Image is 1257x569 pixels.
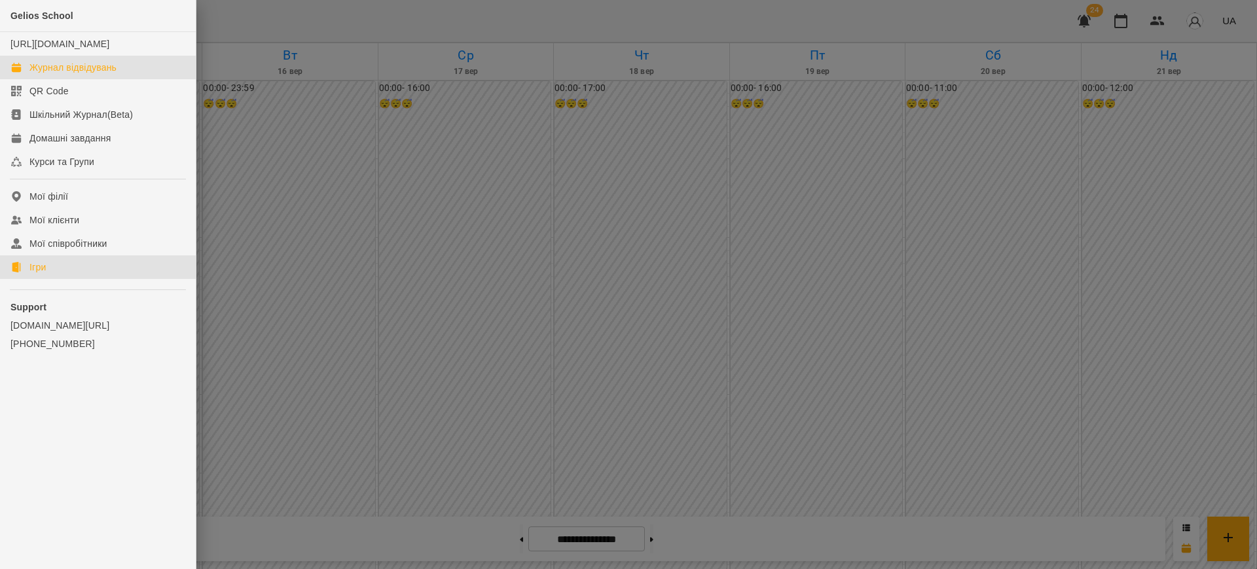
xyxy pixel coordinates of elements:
[29,237,107,250] div: Мої співробітники
[29,132,111,145] div: Домашні завдання
[29,155,94,168] div: Курси та Групи
[29,61,117,74] div: Журнал відвідувань
[10,10,73,21] span: Gelios School
[29,108,133,121] div: Шкільний Журнал(Beta)
[10,301,185,314] p: Support
[29,84,69,98] div: QR Code
[29,261,46,274] div: Ігри
[10,39,109,49] a: [URL][DOMAIN_NAME]
[29,213,79,227] div: Мої клієнти
[10,319,185,332] a: [DOMAIN_NAME][URL]
[29,190,68,203] div: Мої філії
[10,337,185,350] a: [PHONE_NUMBER]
